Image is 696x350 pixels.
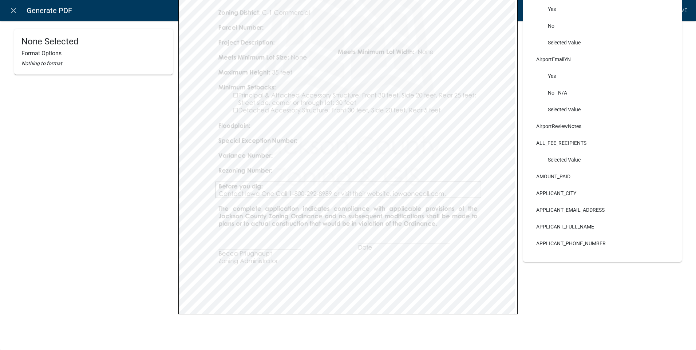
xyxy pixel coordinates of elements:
[530,17,675,34] li: No
[9,6,18,15] i: close
[530,135,675,151] li: ALL_FEE_RECIPIENTS
[530,151,675,168] li: Selected Value
[530,1,675,17] li: Yes
[530,34,675,51] li: Selected Value
[21,50,166,57] h6: Format Options
[530,101,675,118] li: Selected Value
[21,36,166,47] h4: None Selected
[530,235,675,252] li: APPLICANT_PHONE_NUMBER
[530,84,675,101] li: No - N/A
[530,168,675,185] li: AMOUNT_PAID
[530,118,675,135] li: AirportReviewNotes
[530,68,675,84] li: Yes
[21,60,62,66] i: Nothing to format
[530,218,675,235] li: APPLICANT_FULL_NAME
[530,202,675,218] li: APPLICANT_EMAIL_ADDRESS
[530,51,675,68] li: AirportEmailYN
[27,3,72,18] span: Generate PDF
[530,185,675,202] li: APPLICANT_CITY
[530,252,675,269] li: APPLICANT_STATE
